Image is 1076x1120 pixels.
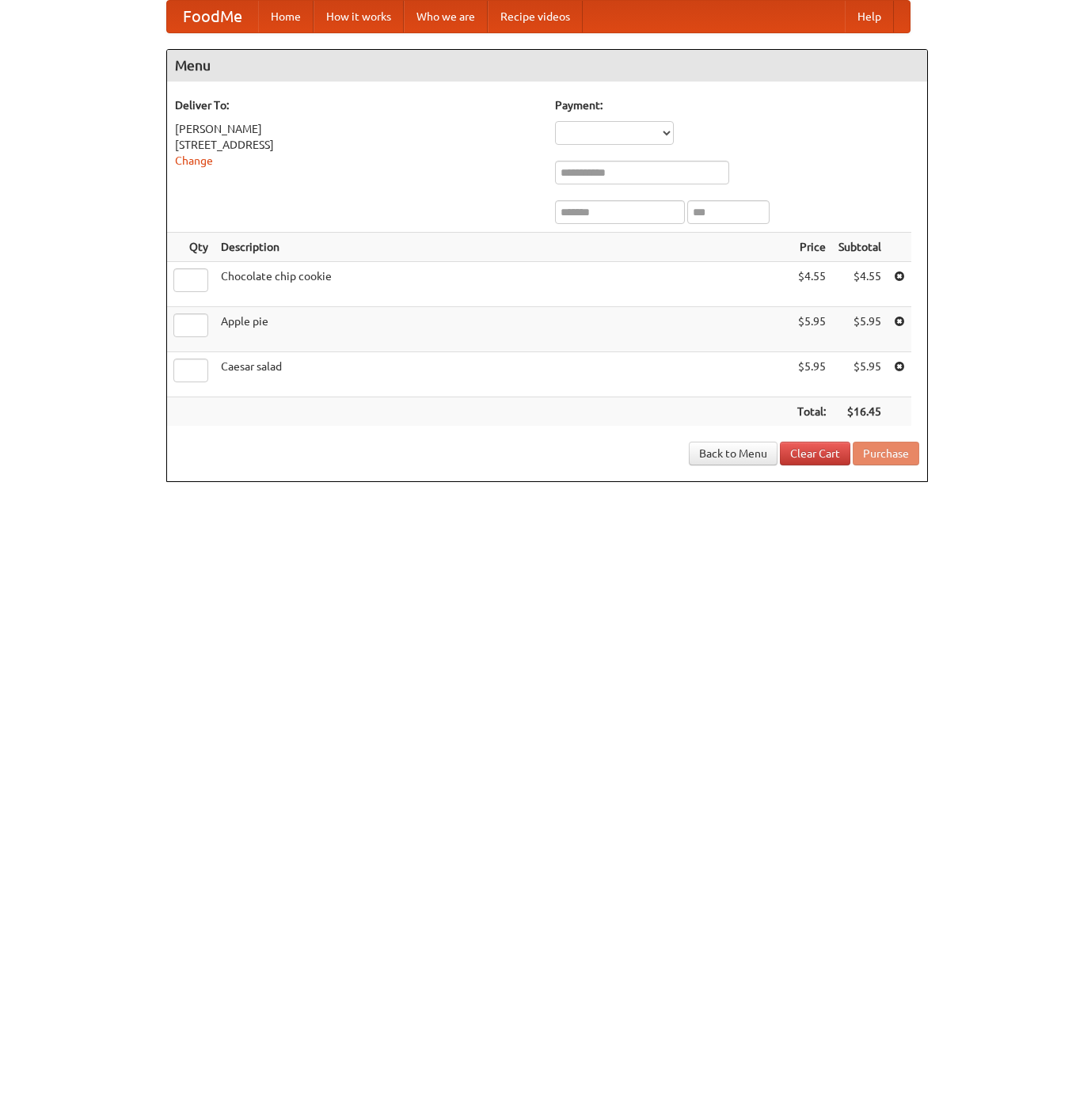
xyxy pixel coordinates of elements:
[167,1,258,32] a: FoodMe
[167,50,927,82] h4: Menu
[791,262,832,307] td: $4.55
[832,262,888,307] td: $4.55
[791,397,832,427] th: Total:
[791,233,832,262] th: Price
[215,262,791,307] td: Chocolate chip cookie
[314,1,404,32] a: How it works
[175,154,213,167] a: Change
[845,1,894,32] a: Help
[832,352,888,397] td: $5.95
[832,307,888,352] td: $5.95
[215,233,791,262] th: Description
[832,397,888,427] th: $16.45
[404,1,488,32] a: Who we are
[780,442,850,465] a: Clear Cart
[215,352,791,397] td: Caesar salad
[175,137,539,153] div: [STREET_ADDRESS]
[175,121,539,137] div: [PERSON_NAME]
[689,442,778,465] a: Back to Menu
[175,97,539,113] h5: Deliver To:
[167,233,215,262] th: Qty
[488,1,583,32] a: Recipe videos
[853,442,919,465] button: Purchase
[215,307,791,352] td: Apple pie
[791,307,832,352] td: $5.95
[258,1,314,32] a: Home
[791,352,832,397] td: $5.95
[832,233,888,262] th: Subtotal
[555,97,919,113] h5: Payment:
